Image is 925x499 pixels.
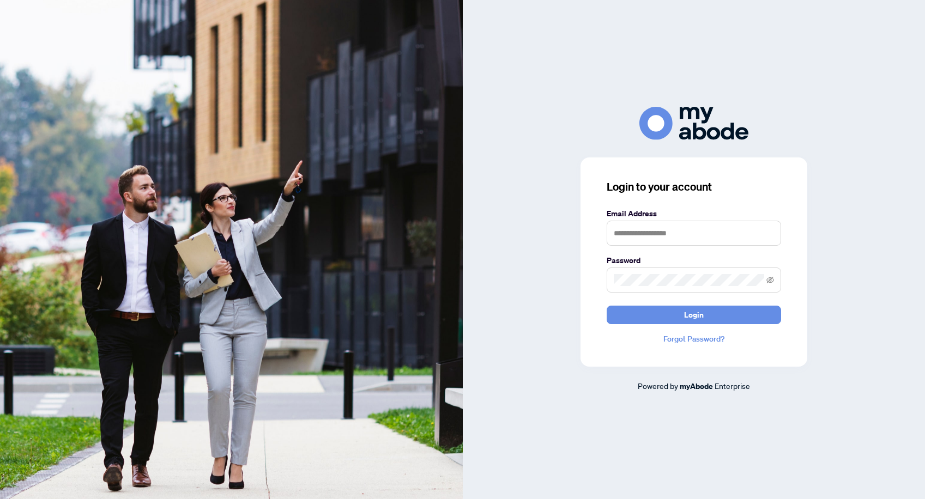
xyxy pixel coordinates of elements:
a: Forgot Password? [607,333,781,345]
span: Enterprise [715,381,750,391]
button: Login [607,306,781,324]
span: Login [684,306,704,324]
label: Password [607,254,781,266]
span: eye-invisible [766,276,774,284]
h3: Login to your account [607,179,781,194]
a: myAbode [680,380,713,392]
label: Email Address [607,208,781,220]
img: ma-logo [639,107,748,140]
span: Powered by [638,381,678,391]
